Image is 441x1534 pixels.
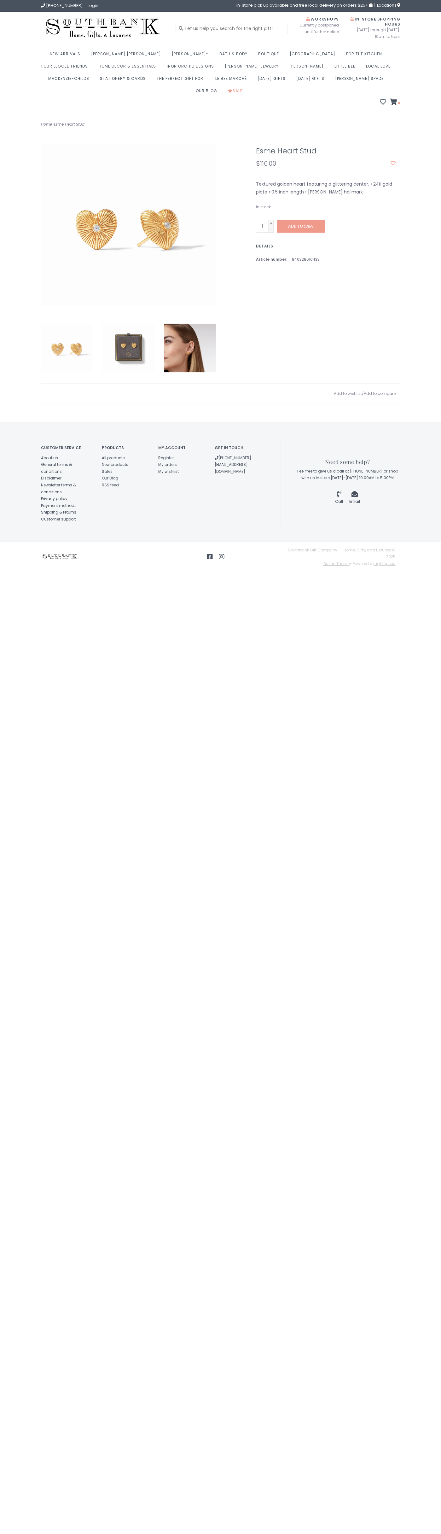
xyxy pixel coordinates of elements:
a: Our Blog [102,475,118,481]
a: [DATE] Gifts [258,74,289,86]
a: Instagram Southbank Gift Company [216,554,227,560]
a: Customer support [41,516,76,522]
a: General terms & conditions [41,462,72,474]
a: Little Bee [334,62,358,74]
img: Julie Vos Esme Heart Stud [102,322,154,374]
a: Call [335,492,343,504]
a: [PERSON_NAME] Jewelry [225,62,282,74]
a: My orders [158,462,177,467]
img: Southbank Gift Company -- Home, Gifts, and Luxuries [41,16,165,40]
input: Let us help you search for the right gift! [176,23,287,34]
span: In-Store Shopping Hours [351,16,400,27]
span: $110.00 [256,159,276,168]
a: Add to wishlist [334,391,362,396]
a: For the Kitchen [346,50,385,62]
a: Sales [102,469,113,474]
a: Disclaimer [41,475,61,481]
a: About us [41,455,58,461]
a: MacKenzie-Childs [48,74,92,86]
div: > [36,121,221,128]
img: logo [41,554,79,560]
a: Register [158,455,174,461]
a: Esme Heart Stud [54,122,84,127]
img: Julie Vos Esme Heart Stud [164,322,216,374]
a: [PERSON_NAME] Spade [335,74,387,86]
a: [PERSON_NAME] [PERSON_NAME] [91,50,164,62]
a: Bath & Body [219,50,251,62]
a: Add to cart [277,220,325,233]
span: Feel free to give us a call at [PHONE_NUMBER] or shop with us in store [DATE]-[DATE] 10:00AM to 5... [297,468,398,481]
img: Julie Vos Esme Heart Stud [41,322,93,374]
a: Lightspeed [374,561,396,566]
a: New products [102,462,128,467]
span: [PHONE_NUMBER] [46,3,83,9]
a: 0 [390,99,400,106]
a: Add to compare [364,391,396,396]
a: Home Decor & Essentials [99,62,159,74]
a: Local Love [366,62,394,74]
div: / [329,390,396,397]
a: RSS feed [102,482,119,488]
img: Julie Vos Esme Heart Stud [41,137,216,312]
span: In stock [256,204,271,210]
span: Workshops [306,16,339,22]
h4: Customer service [41,446,93,450]
h4: Get in touch [215,446,262,450]
span: in-store pick up available and free local delivery on orders $25+ [236,3,372,7]
h1: Esme Heart Stud [256,147,396,155]
a: Login [88,3,98,9]
a: Iron Orchid Designs [167,62,217,74]
span: Add to cart [288,223,314,229]
strong: Article number: [256,257,287,262]
a: Privacy policy [41,496,67,501]
a: [DATE] Gifts [296,74,328,86]
a: Sale [228,86,246,99]
td: 840328610433 [292,256,324,263]
a: Shipping & returns [41,509,76,515]
a: Newsletter terms & conditions [41,482,76,495]
h3: Need some help? [295,459,400,465]
div: Textured golden heart featuring a glittering center. • 24K gold plate • 0.5 inch length • [PERSON... [251,180,400,196]
div: Southbank Gift Company -- Home, Gifts, and Luxuries © 2025 - Powered by [276,547,396,567]
a: - [269,226,274,232]
a: [PHONE_NUMBER] [41,3,83,9]
a: Payment methods [41,503,77,508]
a: Le Bee Marché [215,74,250,86]
a: [GEOGRAPHIC_DATA] [290,50,339,62]
a: The perfect gift for: [157,74,208,86]
span: 0 [397,100,400,105]
a: + [269,220,274,226]
span: Currently postponed until further notice [292,22,339,35]
a: [PHONE_NUMBER] [215,455,251,461]
a: Home [41,122,52,127]
a: All products [102,455,125,461]
a: Boutique [258,50,282,62]
a: Austin Theme [323,561,350,566]
a: [PERSON_NAME] [289,62,327,74]
a: Add to wishlist [391,160,396,167]
a: Locations [374,3,400,7]
a: New Arrivals [50,50,84,62]
h4: Products [102,446,149,450]
a: Four Legged Friends [41,62,91,74]
span: Locations [377,2,400,8]
a: Stationery & Cards [100,74,149,86]
a: [EMAIL_ADDRESS][DOMAIN_NAME] [215,462,248,474]
a: [PERSON_NAME]® [172,50,212,62]
span: [DATE] through [DATE]: 10am to 5pm [348,27,400,40]
h4: My account [158,446,205,450]
a: Our Blog [196,86,220,99]
a: Details [256,243,273,252]
a: Email [349,492,360,504]
a: My wishlist [158,469,179,474]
